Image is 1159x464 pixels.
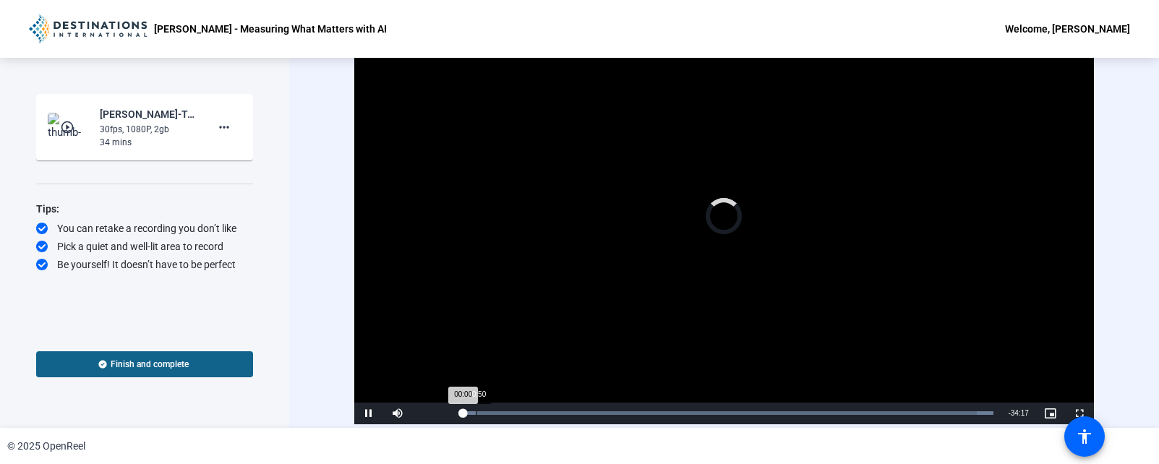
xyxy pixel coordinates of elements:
div: © 2025 OpenReel [7,439,85,454]
span: - [1008,409,1010,417]
mat-icon: more_horiz [215,119,233,136]
div: Welcome, [PERSON_NAME] [1005,20,1130,38]
div: 30fps, 1080P, 2gb [100,123,197,136]
button: Fullscreen [1065,403,1094,424]
div: Pick a quiet and well-lit area to record [36,239,253,254]
div: You can retake a recording you don’t like [36,221,253,236]
div: Progress Bar [463,411,993,415]
span: 34:17 [1011,409,1029,417]
button: Pause [354,403,383,424]
div: [PERSON_NAME]-Technology and Innovation Series-[PERSON_NAME] - Measuring What Matters with AI-175... [100,106,197,123]
button: Mute [383,403,412,424]
img: OpenReel logo [29,14,147,43]
mat-icon: play_circle_outline [60,120,77,134]
button: Picture-in-Picture [1036,403,1065,424]
div: 34 mins [100,136,197,149]
span: Finish and complete [111,358,189,370]
div: Tips: [36,200,253,218]
mat-icon: accessibility [1076,428,1093,445]
img: thumb-nail [48,113,90,142]
div: Be yourself! It doesn’t have to be perfect [36,257,253,272]
div: Video Player [354,9,1094,424]
p: [PERSON_NAME] - Measuring What Matters with AI [154,20,387,38]
button: Finish and complete [36,351,253,377]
